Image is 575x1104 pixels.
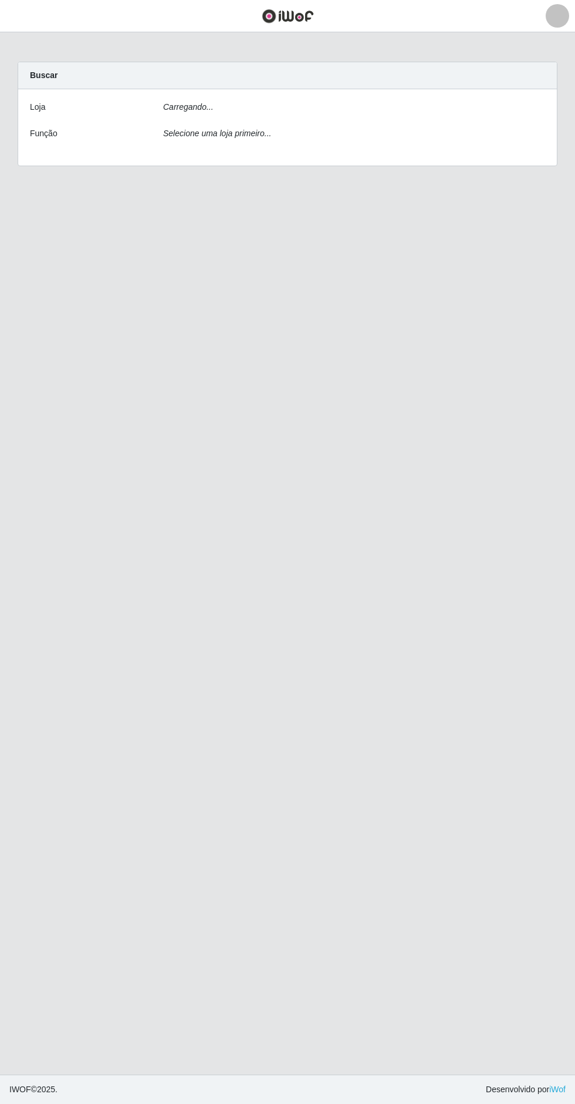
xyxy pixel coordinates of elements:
span: © 2025 . [9,1083,58,1096]
a: iWof [549,1085,566,1094]
strong: Buscar [30,70,58,80]
span: IWOF [9,1085,31,1094]
label: Loja [30,101,45,113]
i: Selecione uma loja primeiro... [163,129,271,138]
span: Desenvolvido por [486,1083,566,1096]
img: CoreUI Logo [262,9,314,23]
label: Função [30,127,58,140]
i: Carregando... [163,102,214,112]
